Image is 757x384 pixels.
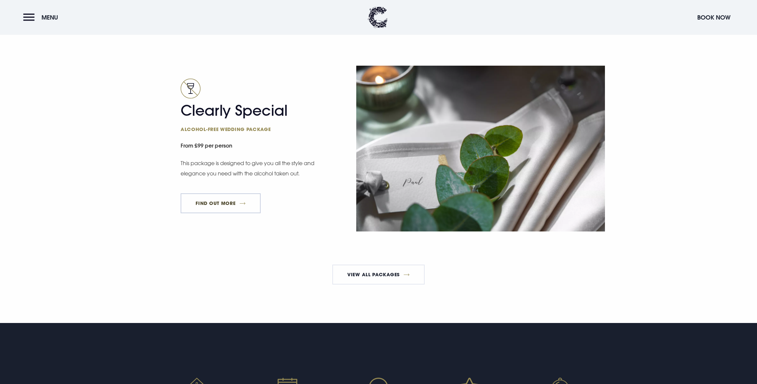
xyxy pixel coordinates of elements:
[181,79,201,98] img: No alcohol icon
[181,126,310,132] span: Alcohol-free wedding package
[356,66,605,231] img: Place card with eucalyptus at a Wedding Venue Northern Ireland
[181,102,310,132] h2: Clearly Special
[181,193,261,213] a: FIND OUT MORE
[694,10,734,25] button: Book Now
[368,7,388,28] img: Clandeboye Lodge
[181,139,320,154] small: From £99 per person
[23,10,61,25] button: Menu
[181,158,317,178] p: This package is designed to give you all the style and elegance you need with the alcohol taken out.
[332,265,425,285] a: View All Packages
[42,14,58,21] span: Menu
